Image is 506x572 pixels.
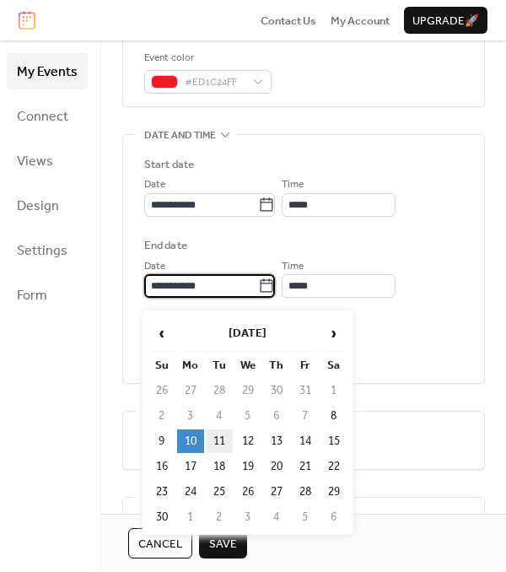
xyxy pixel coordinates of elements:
span: My Events [17,59,78,85]
span: Connect [17,104,68,130]
td: 28 [292,480,319,504]
td: 17 [177,455,204,478]
span: Date [144,176,165,193]
span: Form [17,283,47,309]
th: Fr [292,353,319,377]
th: Su [148,353,175,377]
td: 8 [320,404,347,428]
div: End date [144,237,187,254]
td: 9 [148,429,175,453]
td: 4 [206,404,233,428]
div: Event color [144,50,268,67]
td: 31 [292,379,319,402]
a: Views [7,143,88,179]
td: 16 [148,455,175,478]
td: 30 [263,379,290,402]
td: 15 [320,429,347,453]
td: 25 [206,480,233,504]
td: 14 [292,429,319,453]
th: [DATE] [177,316,319,352]
span: Design [17,193,59,219]
td: 30 [148,505,175,529]
td: 29 [234,379,261,402]
a: Design [7,187,88,224]
span: Time [282,176,304,193]
td: 28 [206,379,233,402]
a: Settings [7,232,88,268]
td: 24 [177,480,204,504]
td: 13 [263,429,290,453]
th: Sa [320,353,347,377]
td: 21 [292,455,319,478]
td: 4 [263,505,290,529]
td: 2 [206,505,233,529]
a: Form [7,277,88,313]
span: Date and time [144,127,216,144]
span: Settings [17,238,67,264]
td: 2 [148,404,175,428]
img: logo [19,11,35,30]
span: Date [144,258,165,275]
th: Mo [177,353,204,377]
a: My Events [7,53,88,89]
div: Start date [144,156,194,173]
th: Tu [206,353,233,377]
td: 22 [320,455,347,478]
th: Th [263,353,290,377]
td: 5 [292,505,319,529]
td: 10 [177,429,204,453]
td: 12 [234,429,261,453]
button: Cancel [128,528,192,559]
span: Save [209,536,237,553]
span: Views [17,148,53,175]
th: We [234,353,261,377]
td: 18 [206,455,233,478]
td: 6 [320,505,347,529]
span: › [321,316,347,350]
a: Contact Us [261,12,316,29]
span: Upgrade 🚀 [412,13,479,30]
button: Upgrade🚀 [404,7,487,34]
span: My Account [331,13,390,30]
td: 19 [234,455,261,478]
td: 1 [320,379,347,402]
td: 1 [177,505,204,529]
td: 5 [234,404,261,428]
td: 3 [177,404,204,428]
td: 7 [292,404,319,428]
span: Time [282,258,304,275]
a: My Account [331,12,390,29]
td: 11 [206,429,233,453]
button: Save [199,528,247,559]
td: 26 [148,379,175,402]
td: 27 [263,480,290,504]
td: 26 [234,480,261,504]
td: 27 [177,379,204,402]
td: 20 [263,455,290,478]
td: 3 [234,505,261,529]
span: ‹ [149,316,175,350]
span: Cancel [138,536,182,553]
a: Connect [7,98,88,134]
td: 6 [263,404,290,428]
td: 23 [148,480,175,504]
td: 29 [320,480,347,504]
span: Contact Us [261,13,316,30]
span: #ED1C24FF [185,74,245,91]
